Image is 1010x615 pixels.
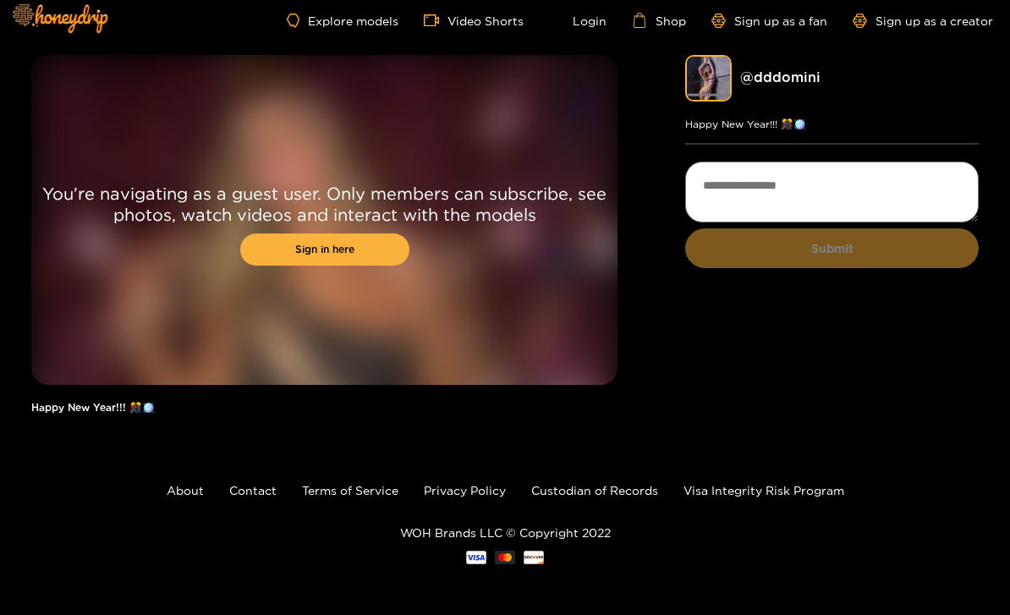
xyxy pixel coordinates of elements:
[531,484,658,497] a: Custodian of Records
[853,14,993,28] a: Sign up as a creator
[240,233,409,266] a: Sign in here
[685,55,732,102] img: dddomini
[424,13,524,28] a: Video Shorts
[685,228,979,268] button: Submit
[549,13,607,28] a: Login
[424,13,447,28] span: video-camera
[302,484,398,497] a: Terms of Service
[229,484,277,497] a: Contact
[31,183,618,225] p: You're navigating as a guest user. Only members can subscribe, see photos, watch videos and inter...
[424,484,506,497] a: Privacy Policy
[632,13,686,28] a: Shop
[31,402,618,414] h1: Happy New Year!!! 🎊🪩
[740,69,821,85] a: @ dddomini
[287,14,398,28] a: Explore models
[711,14,827,28] a: Sign up as a fan
[683,484,844,497] a: Visa Integrity Risk Program
[685,118,979,130] p: Happy New Year!!! 🎊🪩
[167,484,204,497] a: About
